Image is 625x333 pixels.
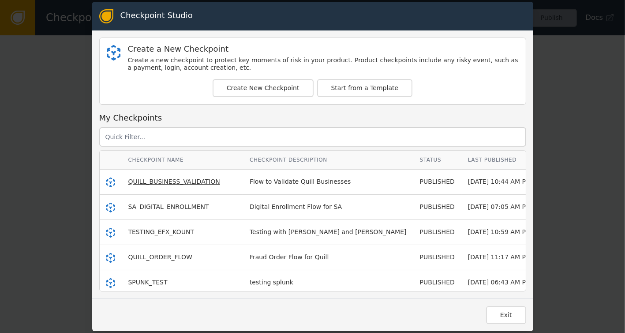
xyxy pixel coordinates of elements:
th: Checkpoint Description [243,151,413,170]
button: Exit [486,306,526,324]
div: PUBLISHED [420,177,455,186]
div: PUBLISHED [420,253,455,262]
div: [DATE] 10:59 AM PDT [468,227,534,237]
th: Checkpoint Name [122,151,243,170]
div: [DATE] 07:05 AM PDT [468,202,534,212]
div: PUBLISHED [420,278,455,287]
span: Testing with [PERSON_NAME] and [PERSON_NAME] [250,228,407,235]
span: Digital Enrollment Flow for SA [250,203,342,210]
div: Checkpoint Studio [120,9,193,23]
div: [DATE] 06:43 AM PDT [468,278,534,287]
span: TESTING_EFX_KOUNT [128,228,194,235]
span: SA_DIGITAL_ENROLLMENT [128,203,209,210]
span: Flow to Validate Quill Businesses [250,178,351,185]
div: PUBLISHED [420,227,455,237]
div: [DATE] 11:17 AM PDT [468,253,534,262]
th: Last Published [461,151,541,170]
button: Create New Checkpoint [213,79,314,97]
span: Fraud Order Flow for Quill [250,254,329,261]
button: Start from a Template [317,79,413,97]
span: QUILL_ORDER_FLOW [128,254,192,261]
span: testing splunk [250,279,293,286]
div: Create a New Checkpoint [128,45,519,53]
div: Create a new checkpoint to protect key moments of risk in your product. Product checkpoints inclu... [128,57,519,72]
div: [DATE] 10:44 AM PDT [468,177,534,186]
th: Status [413,151,461,170]
div: My Checkpoints [99,112,526,124]
span: SPUNK_TEST [128,279,168,286]
div: PUBLISHED [420,202,455,212]
input: Quick Filter... [99,127,526,147]
span: QUILL_BUSINESS_VALIDATION [128,178,220,185]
